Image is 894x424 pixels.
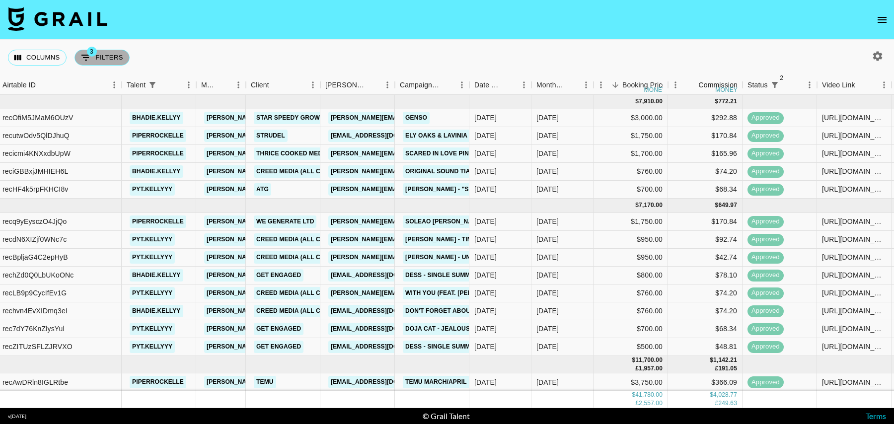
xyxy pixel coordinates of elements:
div: Talent [122,75,196,95]
a: [PERSON_NAME][EMAIL_ADDRESS][DOMAIN_NAME] [328,287,490,299]
div: 1,142.21 [713,356,737,364]
div: £ [635,364,639,373]
div: v [DATE] [8,413,26,420]
div: Jun '25 [536,342,559,352]
a: [EMAIL_ADDRESS][DOMAIN_NAME] [328,323,440,335]
div: https://www.tiktok.com/@bhadie.kellyy/video/7510341415533055275?_r=1&_t=ZT-8wnRY26ixV0 [822,306,886,316]
div: 16/05/2025 [474,306,497,316]
a: Dess - Single Summer [403,341,481,353]
div: 29/05/2025 [474,324,497,334]
a: Genso [403,112,430,124]
div: https://www.instagram.com/reel/DKqUE-GPMAv/?igsh=NTc4MTIwNjQ2YQ%3D%3D [822,288,886,298]
span: approved [747,131,784,141]
div: rechZd0Q0LbUKoONc [2,270,74,280]
a: Creed Media (All Campaigns) [254,165,357,178]
button: Sort [441,78,454,92]
a: [PERSON_NAME][EMAIL_ADDRESS][DOMAIN_NAME] [328,112,490,124]
button: Sort [217,78,231,92]
div: https://www.tiktok.com/@pyt.kellyyy/video/7511800815909309742?_r=1&_t=ZT-8wu7sqJDf5C [822,324,886,334]
a: [PERSON_NAME][EMAIL_ADDRESS][DOMAIN_NAME] [328,215,490,228]
div: $170.84 [668,213,743,231]
a: piperrockelle [130,215,186,228]
button: Sort [159,78,173,92]
div: £ [635,399,639,408]
a: Doja Cat - Jealous Type [403,323,490,335]
a: [EMAIL_ADDRESS][DOMAIN_NAME] [328,305,440,317]
a: [PERSON_NAME][EMAIL_ADDRESS][DOMAIN_NAME] [328,147,490,160]
button: Sort [36,78,50,92]
a: [PERSON_NAME][EMAIL_ADDRESS][DOMAIN_NAME] [204,183,366,196]
div: $ [635,97,639,106]
a: STAR SPEEDY GROWTH HK LIMITED [254,112,367,124]
span: approved [747,271,784,280]
a: Creed Media (All Campaigns) [254,233,357,246]
span: approved [747,288,784,298]
button: Sort [503,78,517,92]
div: $800.00 [594,267,668,284]
div: 20/03/2025 [474,377,497,387]
a: [PERSON_NAME][EMAIL_ADDRESS][DOMAIN_NAME] [204,376,366,388]
div: 22/04/2025 [474,166,497,176]
div: $1,750.00 [594,213,668,231]
div: recdN6XIZjf0WNc7c [2,234,67,244]
div: May '25 [536,113,559,123]
a: [PERSON_NAME][EMAIL_ADDRESS][DOMAIN_NAME] [328,183,490,196]
div: 10/06/2025 [474,252,497,262]
a: We Generate Ltd [254,215,316,228]
div: $165.96 [668,145,743,163]
div: 2 active filters [768,78,782,92]
button: Menu [517,77,531,92]
div: $760.00 [594,284,668,302]
div: https://www.tiktok.com/@piperrockelle/video/7501404191928143146?_r=1&_t=ZT-8w8yeh66SC6 [822,148,886,158]
a: [PERSON_NAME] - Unfoolish [403,251,500,264]
a: ATG [254,183,271,196]
span: approved [747,378,784,387]
span: approved [747,235,784,244]
div: Client [251,75,269,95]
a: Get Engaged [254,269,303,282]
button: Sort [782,78,796,92]
div: $ [632,356,635,364]
div: $500.00 [594,338,668,356]
div: $ [715,97,719,106]
a: [PERSON_NAME][EMAIL_ADDRESS][DOMAIN_NAME] [204,251,366,264]
div: Campaign (Type) [400,75,441,95]
div: 7,910.00 [639,97,663,106]
div: money [715,87,738,93]
div: 01/05/2025 [474,148,497,158]
button: Menu [802,77,817,92]
div: Jun '25 [536,252,559,262]
button: Menu [454,77,469,92]
div: 772.21 [718,97,737,106]
a: [PERSON_NAME][EMAIL_ADDRESS][DOMAIN_NAME] [204,147,366,160]
div: $950.00 [594,231,668,249]
div: recBpljaG4C2epHyB [2,252,68,262]
a: Creed Media (All Campaigns) [254,251,357,264]
a: pyt.kellyyy [130,323,175,335]
a: Creed Media (All Campaigns) [254,305,357,317]
div: recq9yEysczO4JjQo [2,216,67,226]
a: [PERSON_NAME][EMAIL_ADDRESS][DOMAIN_NAME] [204,112,366,124]
div: £ [715,399,719,408]
a: [PERSON_NAME][EMAIL_ADDRESS][DOMAIN_NAME] [328,165,490,178]
a: [EMAIL_ADDRESS][DOMAIN_NAME] [328,269,440,282]
div: $68.34 [668,181,743,199]
a: [PERSON_NAME][EMAIL_ADDRESS][DOMAIN_NAME] [328,251,490,264]
div: Talent [127,75,146,95]
div: Jun '25 [536,306,559,316]
div: 19/05/2025 [474,131,497,141]
button: Sort [608,78,622,92]
div: Month Due [536,75,565,95]
div: $ [710,356,713,364]
div: Jun '25 [536,270,559,280]
div: 41,780.00 [635,391,663,399]
a: original sound TiaCorine [403,165,496,178]
button: Sort [269,78,283,92]
div: 11,700.00 [635,356,663,364]
div: 191.05 [718,364,737,373]
span: approved [747,149,784,158]
a: [PERSON_NAME][EMAIL_ADDRESS][DOMAIN_NAME] [204,165,366,178]
div: 1 active filter [146,78,159,92]
button: Sort [684,78,698,92]
div: $ [635,201,639,210]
